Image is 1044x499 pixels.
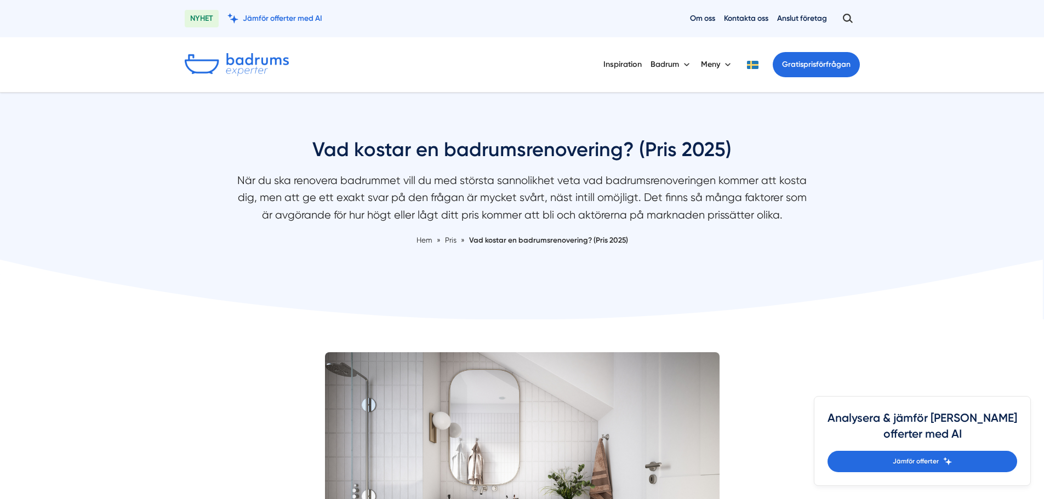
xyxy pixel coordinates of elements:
[232,234,813,246] nav: Breadcrumb
[782,60,803,69] span: Gratis
[828,451,1017,472] a: Jämför offerter
[445,236,457,244] span: Pris
[828,410,1017,451] h4: Analysera & jämför [PERSON_NAME] offerter med AI
[232,136,813,172] h1: Vad kostar en badrumsrenovering? (Pris 2025)
[690,13,715,24] a: Om oss
[417,236,432,244] a: Hem
[445,236,458,244] a: Pris
[461,234,465,246] span: »
[603,50,642,78] a: Inspiration
[227,13,322,24] a: Jämför offerter med AI
[185,10,219,27] span: NYHET
[701,50,733,79] button: Meny
[724,13,768,24] a: Kontakta oss
[243,13,322,24] span: Jämför offerter med AI
[437,234,441,246] span: »
[777,13,827,24] a: Anslut företag
[185,53,289,76] img: Badrumsexperter.se logotyp
[232,172,813,229] p: När du ska renovera badrummet vill du med största sannolikhet veta vad badrumsrenoveringen kommer...
[773,52,860,77] a: Gratisprisförfrågan
[469,236,628,244] a: Vad kostar en badrumsrenovering? (Pris 2025)
[651,50,692,79] button: Badrum
[893,456,939,467] span: Jämför offerter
